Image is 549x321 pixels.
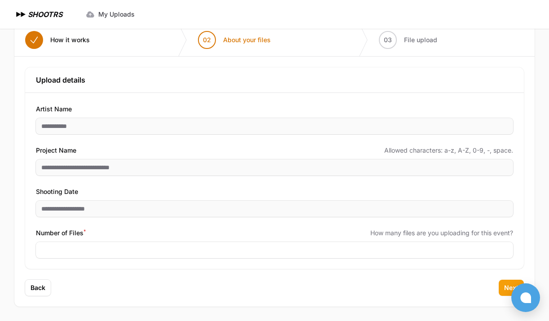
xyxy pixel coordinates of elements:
[499,280,524,296] button: Next
[368,24,448,56] button: 03 File upload
[50,35,90,44] span: How it works
[36,104,72,114] span: Artist Name
[370,229,513,237] span: How many files are you uploading for this event?
[28,9,62,20] h1: SHOOTRS
[203,35,211,44] span: 02
[36,186,78,197] span: Shooting Date
[384,146,513,155] span: Allowed characters: a-z, A-Z, 0-9, -, space.
[187,24,281,56] button: 02 About your files
[36,75,513,85] h3: Upload details
[25,280,51,296] button: Back
[504,283,518,292] span: Next
[98,10,135,19] span: My Uploads
[511,283,540,312] button: Open chat window
[36,145,76,156] span: Project Name
[223,35,271,44] span: About your files
[404,35,437,44] span: File upload
[36,228,86,238] span: Number of Files
[14,24,101,56] button: How it works
[80,6,140,22] a: My Uploads
[14,9,28,20] img: SHOOTRS
[31,283,45,292] span: Back
[384,35,392,44] span: 03
[14,9,62,20] a: SHOOTRS SHOOTRS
